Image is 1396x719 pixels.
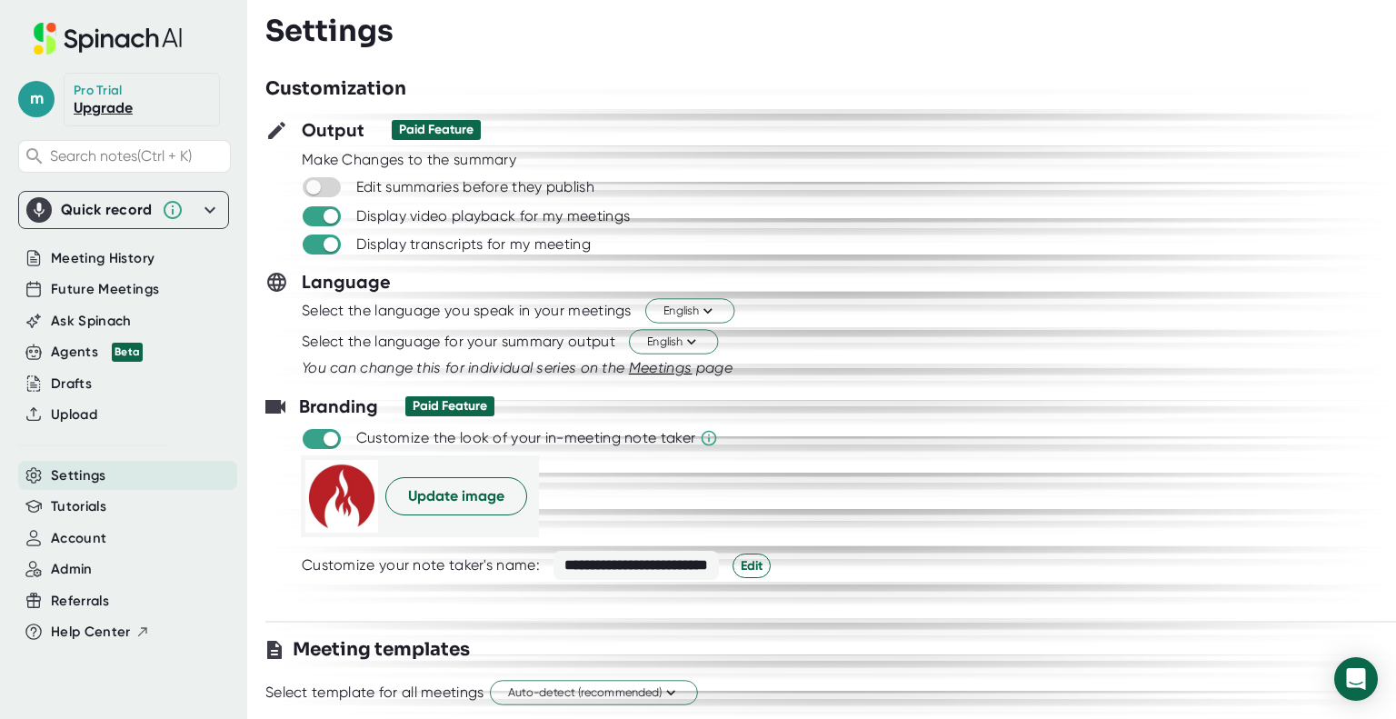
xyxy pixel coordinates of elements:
div: Quick record [61,201,153,219]
button: Drafts [51,374,92,394]
span: m [18,81,55,117]
div: Open Intercom Messenger [1334,657,1378,701]
div: Paid Feature [413,398,487,414]
div: Select the language for your summary output [302,333,615,351]
h3: Branding [299,393,378,420]
div: Paid Feature [399,122,474,138]
button: Admin [51,559,93,580]
button: Settings [51,465,106,486]
div: Customize your note taker's name: [302,556,540,574]
h3: Meeting templates [293,636,470,664]
div: Agents [51,342,143,363]
button: English [645,299,734,324]
button: Future Meetings [51,279,159,300]
h3: Customization [265,75,406,103]
span: Help Center [51,622,131,643]
div: Display video playback for my meetings [356,207,630,225]
button: Tutorials [51,496,106,517]
div: Beta [112,343,143,362]
button: Account [51,528,106,549]
button: Ask Spinach [51,311,132,332]
button: Meetings [629,357,693,379]
button: Referrals [51,591,109,612]
span: Meetings [629,359,693,376]
i: You can change this for individual series on the page [302,359,733,376]
div: Pro Trial [74,83,125,99]
div: Select template for all meetings [265,684,484,702]
button: Auto-detect (recommended) [490,681,698,705]
div: Display transcripts for my meeting [356,235,591,254]
button: English [629,330,718,355]
span: Auto-detect (recommended) [508,684,680,702]
div: Select the language you speak in your meetings [302,302,632,320]
button: Upload [51,404,97,425]
h3: Output [302,116,364,144]
button: Update image [385,477,527,515]
span: English [663,303,716,320]
div: Customize the look of your in-meeting note taker [356,429,695,447]
span: Update image [408,485,504,507]
span: Edit [741,556,763,575]
h3: Settings [265,14,394,48]
button: Meeting History [51,248,155,269]
div: Edit summaries before they publish [356,178,594,196]
div: Quick record [26,192,221,228]
span: Search notes (Ctrl + K) [50,147,192,165]
div: Make Changes to the summary [302,151,1396,169]
button: Agents Beta [51,342,143,363]
img: picture [305,460,378,533]
a: Upgrade [74,99,133,116]
button: Help Center [51,622,150,643]
button: Edit [733,554,771,578]
h3: Language [302,268,391,295]
span: English [647,334,700,351]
